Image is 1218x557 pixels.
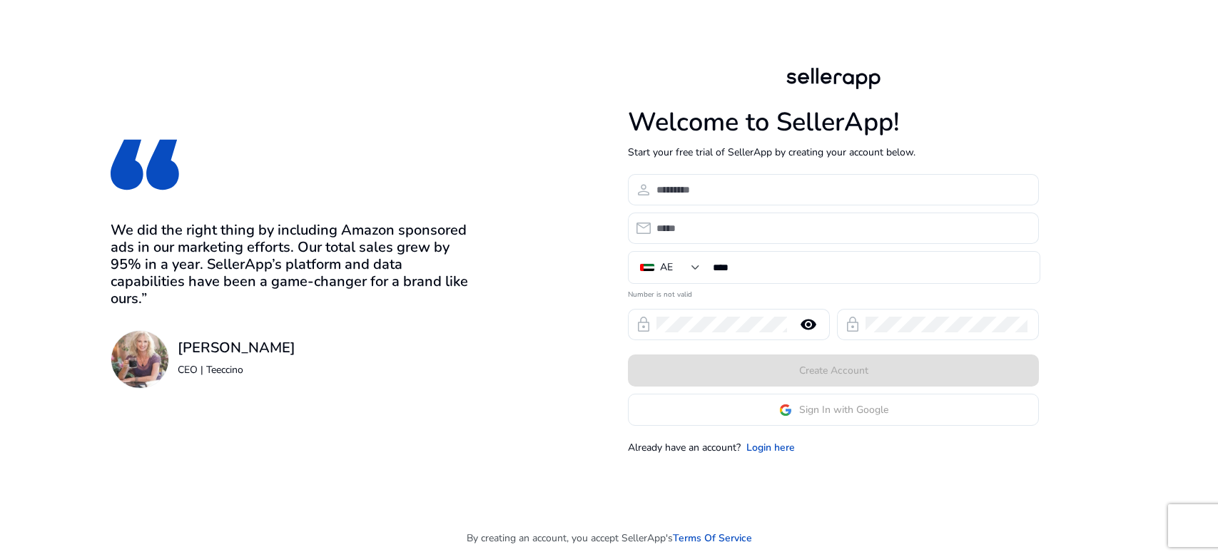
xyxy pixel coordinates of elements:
[628,145,1039,160] p: Start your free trial of SellerApp by creating your account below.
[628,440,741,455] p: Already have an account?
[628,285,1039,300] mat-error: Number is not valid
[635,181,652,198] span: person
[746,440,795,455] a: Login here
[673,531,752,546] a: Terms Of Service
[178,339,295,357] h3: [PERSON_NAME]
[111,222,476,307] h3: We did the right thing by including Amazon sponsored ads in our marketing efforts. Our total sale...
[660,260,673,275] div: AE
[791,316,826,333] mat-icon: remove_red_eye
[635,316,652,333] span: lock
[844,316,861,333] span: lock
[635,220,652,237] span: email
[628,107,1039,138] h1: Welcome to SellerApp!
[178,362,295,377] p: CEO | Teeccino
